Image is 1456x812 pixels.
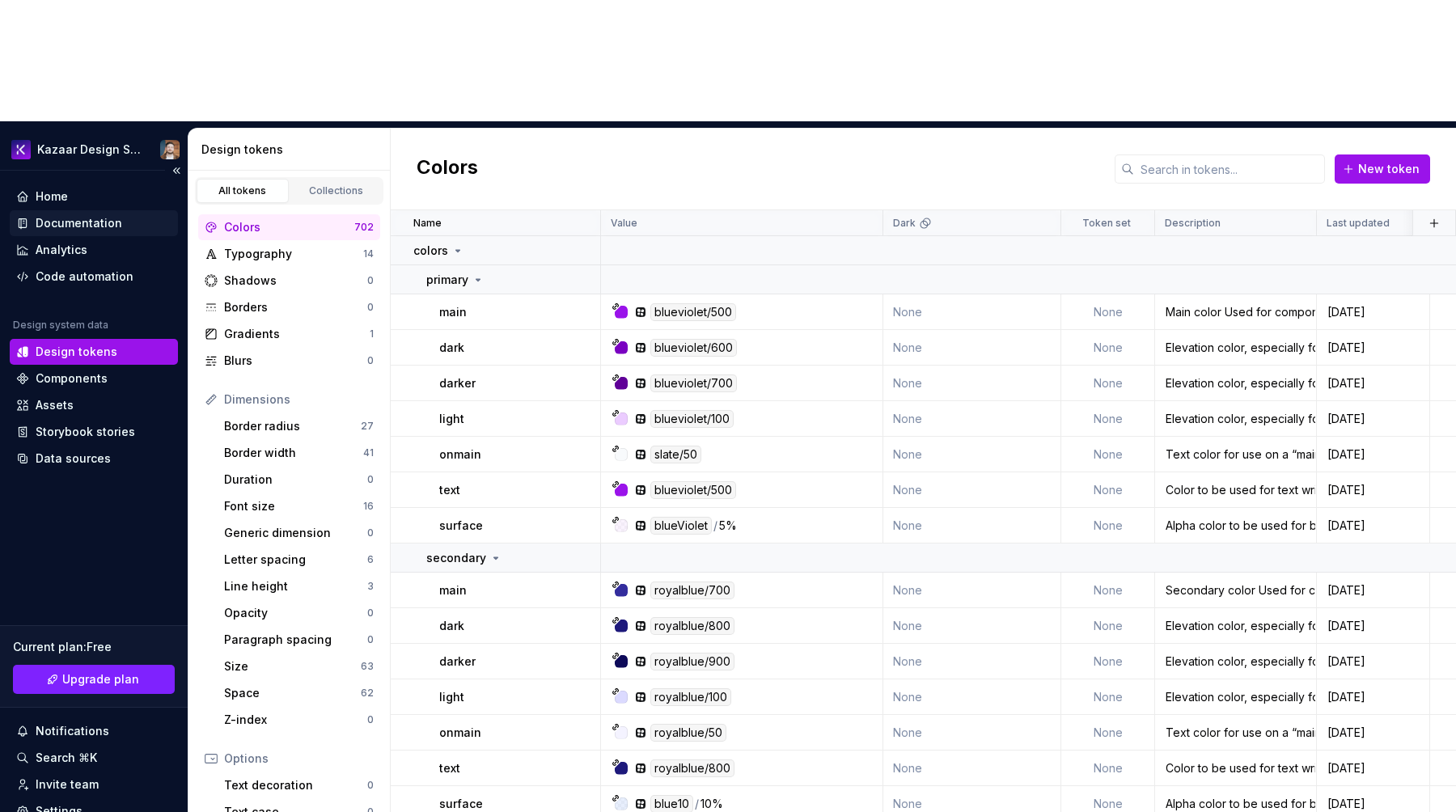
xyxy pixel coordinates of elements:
div: royalblue/800 [650,617,734,635]
div: Kazaar Design System [37,142,141,158]
button: New token [1335,154,1430,184]
p: Token set [1082,217,1131,230]
input: Search in tokens... [1134,154,1325,184]
p: main [439,304,467,320]
a: Paragraph spacing0 [218,627,380,653]
div: Opacity [224,605,367,621]
div: Color to be used for text written in tonic. Use for links. [1156,482,1315,498]
div: [DATE] [1318,518,1428,534]
div: Paragraph spacing [224,632,367,648]
td: None [1061,679,1155,715]
div: blueViolet [650,517,712,535]
td: None [1061,330,1155,366]
div: All tokens [202,184,283,197]
div: 0 [367,301,374,314]
div: Size [224,658,361,675]
div: Elevation color, especially for active-state [1156,653,1315,670]
div: Collections [296,184,377,197]
td: None [883,437,1061,472]
div: [DATE] [1318,375,1428,391]
div: Main color Used for components backgrounds or borders [1156,304,1315,320]
a: Font size16 [218,493,380,519]
a: Colors702 [198,214,380,240]
span: Upgrade plan [62,671,139,687]
div: 0 [367,274,374,287]
div: [DATE] [1318,446,1428,463]
a: Letter spacing6 [218,547,380,573]
div: Elevation color, especially for hover-type interactions [1156,618,1315,634]
div: Elevation color, especially for hover-type interactions [1156,340,1315,356]
div: Current plan : Free [13,639,175,655]
div: Alpha color to be used for backgrounds in interaction statuses (button, input, alert...) or for b... [1156,796,1315,812]
div: 702 [354,221,374,234]
a: Duration0 [218,467,380,493]
a: Opacity0 [218,600,380,626]
div: [DATE] [1318,582,1428,598]
td: None [883,679,1061,715]
a: Line height3 [218,573,380,599]
div: Home [36,188,68,205]
div: Shadows [224,273,367,289]
img: 430d0a0e-ca13-4282-b224-6b37fab85464.png [11,140,31,159]
div: Components [36,370,108,387]
div: [DATE] [1318,689,1428,705]
a: Components [10,366,178,391]
div: 3 [367,580,374,593]
td: None [1061,472,1155,508]
td: None [883,401,1061,437]
td: None [1061,573,1155,608]
a: Space62 [218,680,380,706]
p: Last updated [1327,217,1390,230]
a: Size63 [218,653,380,679]
h2: Colors [417,154,478,184]
p: surface [439,518,483,534]
a: Storybook stories [10,419,178,445]
div: royalblue/900 [650,653,734,670]
td: None [1061,294,1155,330]
button: Kazaar Design SystemFrederic [3,132,184,167]
p: dark [439,340,464,356]
div: blueviolet/500 [650,481,736,499]
a: Generic dimension0 [218,520,380,546]
div: Design tokens [36,344,117,360]
div: Border width [224,445,363,461]
div: Blurs [224,353,367,369]
td: None [883,608,1061,644]
div: 0 [367,779,374,792]
div: Text color for use on a “main” surface [1156,725,1315,741]
div: royalblue/100 [650,688,731,706]
p: main [439,582,467,598]
div: royalblue/50 [650,724,726,742]
div: / [713,517,717,535]
div: Space [224,685,361,701]
td: None [883,644,1061,679]
div: 6 [367,553,374,566]
a: Design tokens [10,339,178,365]
div: Assets [36,397,74,413]
div: Options [224,751,374,767]
div: Text decoration [224,777,367,793]
div: 14 [363,247,374,260]
p: darker [439,375,476,391]
td: None [883,472,1061,508]
td: None [883,508,1061,543]
div: Secondary color Used for components backgrounds or borders [1156,582,1315,598]
div: royalblue/700 [650,582,734,599]
td: None [883,294,1061,330]
td: None [883,573,1061,608]
div: Code automation [36,269,133,285]
button: Collapse sidebar [165,159,188,182]
td: None [883,366,1061,401]
p: onmain [439,725,481,741]
p: primary [426,272,468,288]
div: Analytics [36,242,87,258]
a: Data sources [10,446,178,472]
div: Gradients [224,326,370,342]
div: Search ⌘K [36,750,97,766]
div: Elevation color, especially for active-state [1156,375,1315,391]
div: [DATE] [1318,618,1428,634]
td: None [1061,401,1155,437]
a: Upgrade plan [13,665,175,694]
div: 0 [367,527,374,539]
td: None [1061,715,1155,751]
